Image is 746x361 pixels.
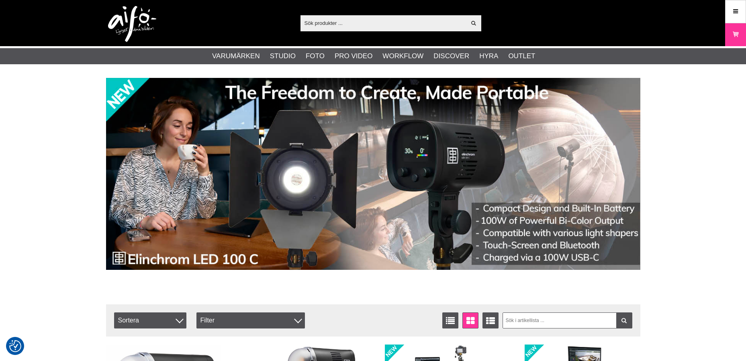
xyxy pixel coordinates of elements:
a: Utökad listvisning [482,312,499,328]
a: Filtrera [616,312,632,328]
img: logo.png [108,6,156,42]
a: Workflow [382,51,423,61]
a: Foto [306,51,325,61]
a: Listvisning [442,312,458,328]
a: Pro Video [335,51,372,61]
a: Varumärken [212,51,260,61]
div: Filter [196,312,305,328]
a: Studio [270,51,296,61]
input: Sök i artikellista ... [503,312,632,328]
a: Hyra [479,51,498,61]
img: Revisit consent button [9,340,21,352]
input: Sök produkter ... [300,17,466,29]
button: Samtyckesinställningar [9,339,21,353]
img: Annons:002 banner-elin-led100c11390x.jpg [106,78,640,270]
a: Fönstervisning [462,312,478,328]
a: Outlet [508,51,535,61]
a: Discover [433,51,469,61]
span: Sortera [114,312,186,328]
